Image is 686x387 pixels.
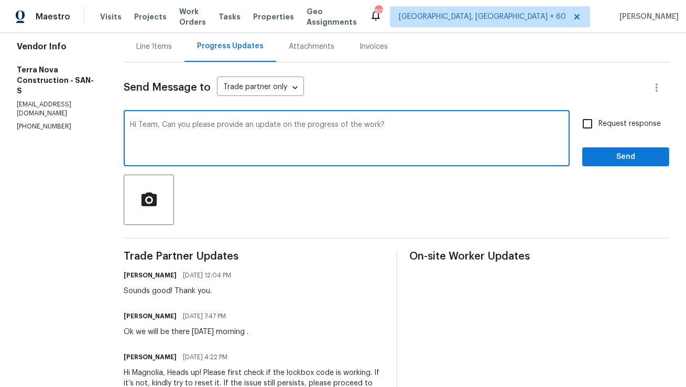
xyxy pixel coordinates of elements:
[124,286,237,296] div: Sounds good! Thank you.
[183,352,227,362] span: [DATE] 4:22 PM
[253,12,294,22] span: Properties
[124,352,177,362] h6: [PERSON_NAME]
[17,64,99,96] h5: Terra Nova Construction - SAN-S
[179,6,206,27] span: Work Orders
[17,122,99,131] p: [PHONE_NUMBER]
[124,311,177,321] h6: [PERSON_NAME]
[360,41,388,52] div: Invoices
[591,150,661,164] span: Send
[17,41,99,52] h4: Vendor Info
[130,121,563,158] textarea: Hi Team, Can you please provide an update on the progress of the work?
[289,41,334,52] div: Attachments
[124,327,248,337] div: Ok we will be there [DATE] morning .
[399,12,566,22] span: [GEOGRAPHIC_DATA], [GEOGRAPHIC_DATA] + 60
[183,311,226,321] span: [DATE] 7:47 PM
[124,82,211,93] span: Send Message to
[582,147,669,167] button: Send
[124,270,177,281] h6: [PERSON_NAME]
[124,251,384,262] span: Trade Partner Updates
[17,100,99,118] p: [EMAIL_ADDRESS][DOMAIN_NAME]
[615,12,679,22] span: [PERSON_NAME]
[183,270,231,281] span: [DATE] 12:04 PM
[410,251,670,262] span: On-site Worker Updates
[134,12,167,22] span: Projects
[375,6,382,17] div: 801
[598,119,661,130] span: Request response
[136,41,172,52] div: Line Items
[219,13,241,20] span: Tasks
[217,79,304,96] div: Trade partner only
[100,12,122,22] span: Visits
[36,12,70,22] span: Maestro
[307,6,357,27] span: Geo Assignments
[197,41,264,51] div: Progress Updates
